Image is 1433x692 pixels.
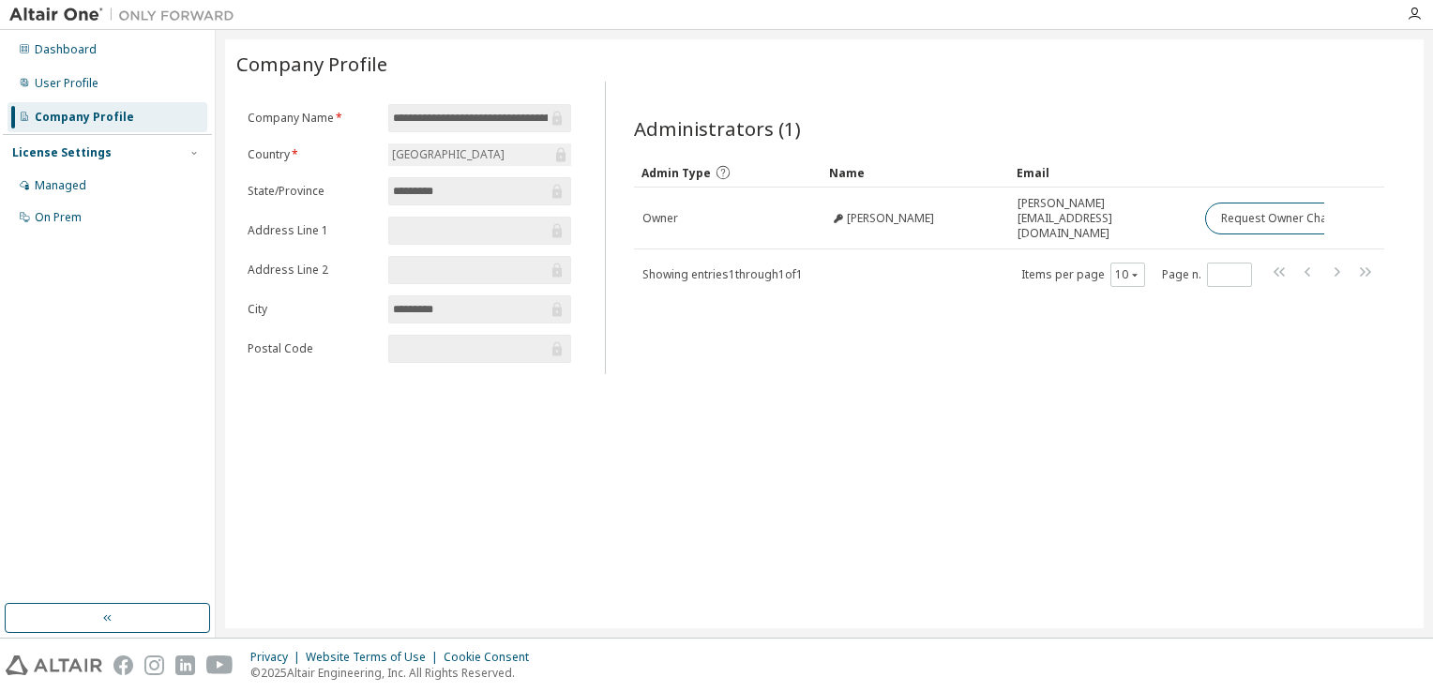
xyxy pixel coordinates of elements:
span: Page n. [1162,263,1252,287]
div: Name [829,158,1002,188]
img: facebook.svg [113,655,133,675]
label: Address Line 2 [248,263,377,278]
button: Request Owner Change [1205,203,1364,234]
span: Owner [642,211,678,226]
div: [GEOGRAPHIC_DATA] [388,143,571,166]
img: linkedin.svg [175,655,195,675]
div: Email [1017,158,1189,188]
span: [PERSON_NAME][EMAIL_ADDRESS][DOMAIN_NAME] [1018,196,1188,241]
div: On Prem [35,210,82,225]
span: Admin Type [641,165,711,181]
label: Address Line 1 [248,223,377,238]
img: altair_logo.svg [6,655,102,675]
div: Cookie Consent [444,650,540,665]
div: User Profile [35,76,98,91]
span: Administrators (1) [634,115,801,142]
div: Managed [35,178,86,193]
span: [PERSON_NAME] [847,211,934,226]
label: State/Province [248,184,377,199]
label: City [248,302,377,317]
div: Dashboard [35,42,97,57]
img: youtube.svg [206,655,234,675]
span: Company Profile [236,51,387,77]
div: [GEOGRAPHIC_DATA] [389,144,507,165]
label: Country [248,147,377,162]
div: Company Profile [35,110,134,125]
img: Altair One [9,6,244,24]
p: © 2025 Altair Engineering, Inc. All Rights Reserved. [250,665,540,681]
label: Company Name [248,111,377,126]
span: Items per page [1021,263,1145,287]
span: Showing entries 1 through 1 of 1 [642,266,803,282]
div: Privacy [250,650,306,665]
label: Postal Code [248,341,377,356]
img: instagram.svg [144,655,164,675]
div: License Settings [12,145,112,160]
button: 10 [1115,267,1140,282]
div: Website Terms of Use [306,650,444,665]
